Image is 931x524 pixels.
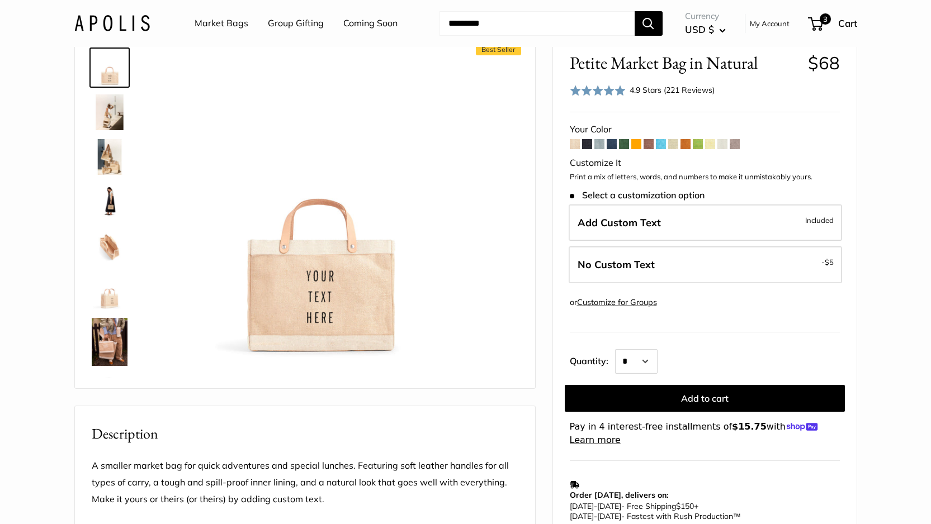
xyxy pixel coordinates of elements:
[685,21,726,39] button: USD $
[92,375,127,411] img: Petite Market Bag in Natural
[569,246,842,283] label: Leave Blank
[570,511,594,521] span: [DATE]
[570,121,840,138] div: Your Color
[476,44,521,55] span: Best Seller
[570,511,741,521] span: - Fastest with Rush Production™
[597,511,621,521] span: [DATE]
[809,15,857,32] a: 3 Cart
[570,501,834,521] p: - Free Shipping +
[439,11,635,36] input: Search...
[89,47,130,88] a: Petite Market Bag in Natural
[570,155,840,172] div: Customize It
[268,15,324,32] a: Group Gifting
[569,204,842,241] label: Add Custom Text
[89,271,130,311] a: Petite Market Bag in Natural
[92,458,518,508] p: A smaller market bag for quick adventures and special lunches. Featuring soft leather handles for...
[635,11,663,36] button: Search
[805,213,834,227] span: Included
[808,52,840,74] span: $68
[597,501,621,511] span: [DATE]
[164,50,473,358] img: Petite Market Bag in Natural
[92,318,127,366] img: Petite Market Bag in Natural
[570,172,840,183] p: Print a mix of letters, words, and numbers to make it unmistakably yours.
[195,15,248,32] a: Market Bags
[89,182,130,222] a: Petite Market Bag in Natural
[92,94,127,130] img: description_Effortless style that elevates every moment
[825,258,834,266] span: $5
[92,273,127,309] img: Petite Market Bag in Natural
[570,53,800,73] span: Petite Market Bag in Natural
[565,385,845,412] button: Add to cart
[838,17,857,29] span: Cart
[821,255,834,269] span: -
[92,50,127,85] img: Petite Market Bag in Natural
[343,15,398,32] a: Coming Soon
[578,216,661,229] span: Add Custom Text
[578,258,655,271] span: No Custom Text
[570,190,705,201] span: Select a customization option
[685,8,726,24] span: Currency
[570,295,657,310] div: or
[750,17,790,30] a: My Account
[89,137,130,177] a: description_The Original Market bag in its 4 native styles
[570,501,594,511] span: [DATE]
[89,92,130,132] a: description_Effortless style that elevates every moment
[676,501,694,511] span: $150
[92,228,127,264] img: description_Spacious inner area with room for everything.
[577,297,657,307] a: Customize for Groups
[819,13,830,25] span: 3
[570,82,715,98] div: 4.9 Stars (221 Reviews)
[594,501,597,511] span: -
[594,511,597,521] span: -
[89,226,130,266] a: description_Spacious inner area with room for everything.
[92,139,127,175] img: description_The Original Market bag in its 4 native styles
[92,423,518,445] h2: Description
[685,23,714,35] span: USD $
[92,184,127,220] img: Petite Market Bag in Natural
[74,15,150,31] img: Apolis
[570,490,668,500] strong: Order [DATE], delivers on:
[570,346,615,374] label: Quantity:
[89,316,130,368] a: Petite Market Bag in Natural
[89,373,130,413] a: Petite Market Bag in Natural
[630,84,715,96] div: 4.9 Stars (221 Reviews)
